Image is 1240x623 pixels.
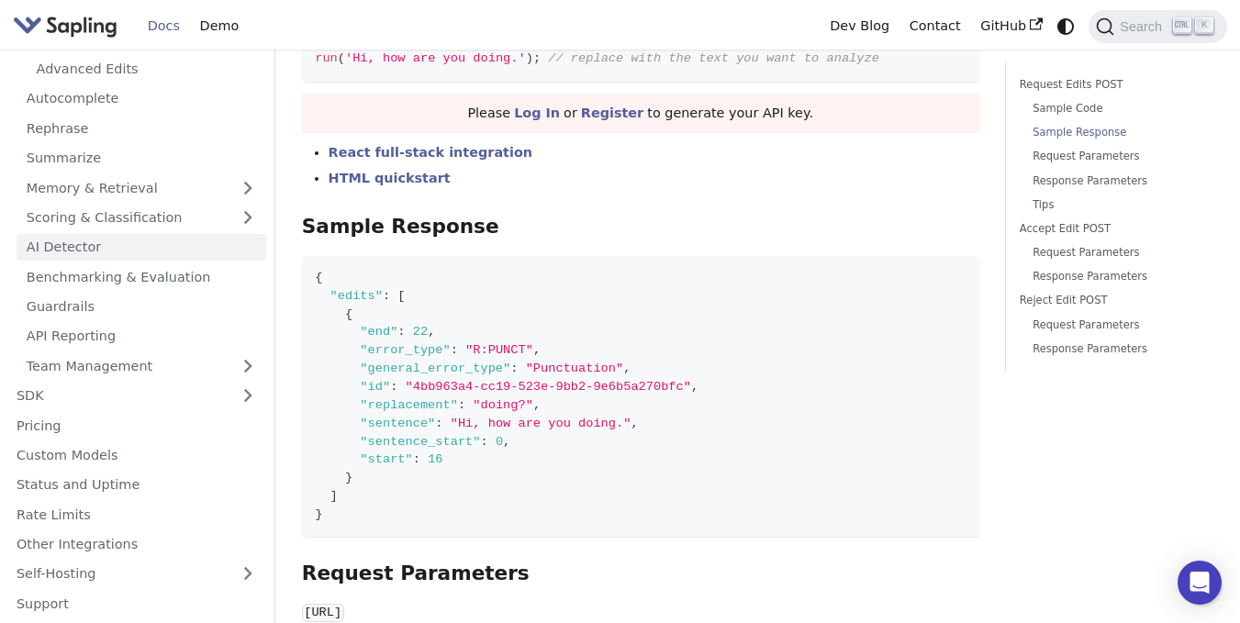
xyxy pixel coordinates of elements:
[329,171,451,185] a: HTML quickstart
[1033,196,1201,214] a: Tips
[17,352,266,379] a: Team Management
[338,51,345,65] span: (
[315,271,322,284] span: {
[503,435,510,449] span: ,
[581,106,643,120] a: Register
[6,590,266,617] a: Support
[899,12,971,40] a: Contact
[1089,10,1226,43] button: Search (Ctrl+K)
[6,501,266,528] a: Rate Limits
[190,12,249,40] a: Demo
[13,13,117,39] img: Sapling.ai
[397,325,405,339] span: :
[458,398,465,412] span: :
[6,561,266,587] a: Self-Hosting
[548,51,879,65] span: // replace with the text you want to analyze
[1053,13,1079,39] button: Switch between dark and light mode (currently system mode)
[451,343,458,357] span: :
[1033,244,1201,261] a: Request Parameters
[533,398,541,412] span: ,
[1033,148,1201,165] a: Request Parameters
[413,325,428,339] span: 22
[1033,268,1201,285] a: Response Parameters
[17,115,266,141] a: Rephrase
[6,383,229,409] a: SDK
[360,343,450,357] span: "error_type"
[397,289,405,303] span: [
[360,362,510,375] span: "general_error_type"
[1195,17,1213,34] kbd: K
[390,380,397,394] span: :
[1033,340,1201,358] a: Response Parameters
[514,106,560,120] a: Log In
[473,398,533,412] span: "doing?"
[451,417,631,430] span: "Hi, how are you doing."
[360,398,458,412] span: "replacement"
[1033,124,1201,141] a: Sample Response
[360,435,480,449] span: "sentence_start"
[302,94,979,134] div: Please or to generate your API key.
[6,442,266,469] a: Custom Models
[302,562,979,586] h3: Request Parameters
[1020,292,1207,309] a: Reject Edit POST
[360,325,397,339] span: "end"
[496,435,503,449] span: 0
[330,489,338,503] span: ]
[533,51,541,65] span: ;
[229,383,266,409] button: Expand sidebar category 'SDK'
[17,234,266,261] a: AI Detector
[526,51,533,65] span: )
[510,362,518,375] span: :
[480,435,487,449] span: :
[533,343,541,357] span: ,
[17,323,266,350] a: API Reporting
[465,343,533,357] span: "R:PUNCT"
[345,51,526,65] span: 'Hi, how are you doing.'
[17,145,266,172] a: Summarize
[1178,561,1222,605] div: Open Intercom Messenger
[17,263,266,290] a: Benchmarking & Evaluation
[330,289,383,303] span: "edits"
[315,51,338,65] span: run
[435,417,442,430] span: :
[1033,317,1201,334] a: Request Parameters
[1033,100,1201,117] a: Sample Code
[17,294,266,320] a: Guardrails
[691,380,698,394] span: ,
[329,145,532,160] a: React full-stack integration
[6,531,266,558] a: Other Integrations
[138,12,190,40] a: Docs
[428,452,442,466] span: 16
[623,362,631,375] span: ,
[6,412,266,439] a: Pricing
[383,289,390,303] span: :
[1020,76,1207,94] a: Request Edits POST
[413,452,420,466] span: :
[17,174,266,201] a: Memory & Retrieval
[27,56,266,83] a: Advanced Edits
[970,12,1052,40] a: GitHub
[1033,172,1201,190] a: Response Parameters
[631,417,638,430] span: ,
[406,380,691,394] span: "4bb963a4-cc19-523e-9bb2-9e6b5a270bfc"
[17,85,266,112] a: Autocomplete
[6,472,266,498] a: Status and Uptime
[345,307,352,321] span: {
[360,380,390,394] span: "id"
[1020,220,1207,238] a: Accept Edit POST
[428,325,435,339] span: ,
[13,13,124,39] a: Sapling.ai
[302,215,979,239] h3: Sample Response
[526,362,624,375] span: "Punctuation"
[302,604,344,622] code: [URL]
[360,452,412,466] span: "start"
[315,507,322,521] span: }
[360,417,435,430] span: "sentence"
[1114,19,1173,34] span: Search
[17,205,266,231] a: Scoring & Classification
[820,12,899,40] a: Dev Blog
[345,471,352,484] span: }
